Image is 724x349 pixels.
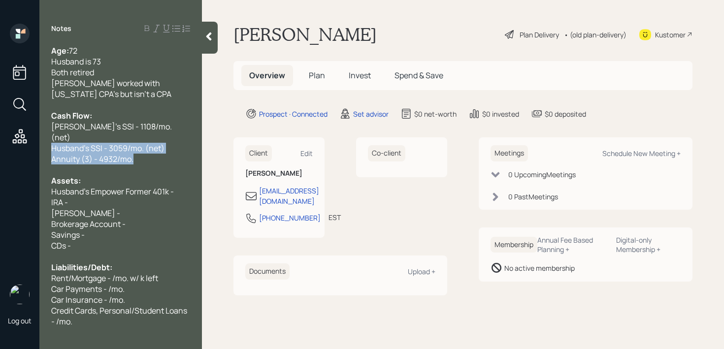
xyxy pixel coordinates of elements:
[51,229,85,240] span: Savings -
[508,191,558,202] div: 0 Past Meeting s
[245,263,290,280] h6: Documents
[300,149,313,158] div: Edit
[655,30,686,40] div: Kustomer
[368,145,405,161] h6: Co-client
[51,208,120,219] span: [PERSON_NAME] -
[51,240,71,251] span: CDs -
[408,267,435,276] div: Upload +
[309,70,325,81] span: Plan
[259,186,319,206] div: [EMAIL_ADDRESS][DOMAIN_NAME]
[51,219,126,229] span: Brokerage Account -
[51,56,101,67] span: Husband is 73
[414,109,457,119] div: $0 net-worth
[329,212,341,222] div: EST
[616,235,681,254] div: Digital-only Membership +
[51,154,133,164] span: Annuity (3) - 4932/mo.
[508,169,576,180] div: 0 Upcoming Meeting s
[564,30,626,40] div: • (old plan-delivery)
[537,235,608,254] div: Annual Fee Based Planning +
[259,109,328,119] div: Prospect · Connected
[51,143,165,154] span: Husband's SSI - 3059/mo. (net)
[51,186,174,197] span: Husband's Empower Former 401k -
[395,70,443,81] span: Spend & Save
[51,284,125,294] span: Car Payments - /mo.
[491,237,537,253] h6: Membership
[349,70,371,81] span: Invest
[491,145,528,161] h6: Meetings
[51,305,189,327] span: Credit Cards, Personal/Student Loans - /mo.
[249,70,285,81] span: Overview
[51,78,171,99] span: [PERSON_NAME] worked with [US_STATE] CPA's but isn't a CPA
[51,121,173,143] span: [PERSON_NAME]'s SSI - 1108/mo. (net)
[51,273,158,284] span: Rent/Mortgage - /mo. w/ k left
[504,263,575,273] div: No active membership
[51,197,68,208] span: IRA -
[51,110,92,121] span: Cash Flow:
[259,213,321,223] div: [PHONE_NUMBER]
[245,169,313,178] h6: [PERSON_NAME]
[353,109,389,119] div: Set advisor
[51,67,94,78] span: Both retired
[233,24,377,45] h1: [PERSON_NAME]
[51,175,81,186] span: Assets:
[51,294,125,305] span: Car Insurance - /mo.
[69,45,77,56] span: 72
[602,149,681,158] div: Schedule New Meeting +
[51,262,112,273] span: Liabilities/Debt:
[10,285,30,304] img: retirable_logo.png
[520,30,559,40] div: Plan Delivery
[545,109,586,119] div: $0 deposited
[8,316,32,325] div: Log out
[245,145,272,161] h6: Client
[482,109,519,119] div: $0 invested
[51,24,71,33] label: Notes
[51,45,69,56] span: Age:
